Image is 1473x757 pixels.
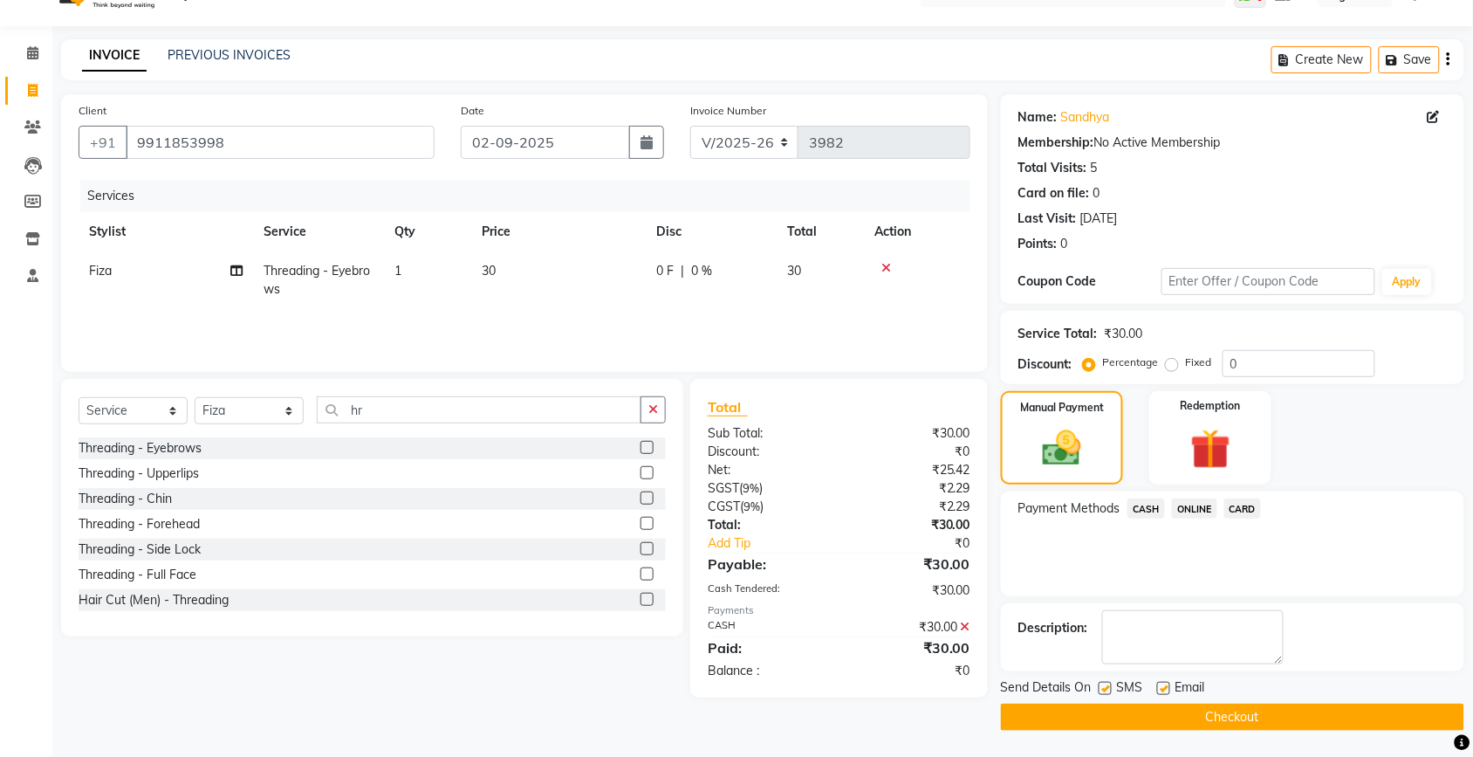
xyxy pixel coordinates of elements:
label: Fixed [1186,354,1212,370]
div: Sub Total: [695,424,839,443]
span: CARD [1224,499,1262,519]
span: SMS [1117,678,1143,700]
div: Payments [708,603,970,618]
th: Service [253,212,384,251]
span: 0 F [656,262,674,280]
a: INVOICE [82,40,147,72]
th: Price [471,212,646,251]
div: Net: [695,461,839,479]
div: ₹30.00 [839,424,983,443]
div: Balance : [695,662,839,680]
div: Discount: [1018,355,1072,374]
div: ₹2.29 [839,498,983,516]
div: ₹30.00 [839,554,983,575]
div: Points: [1018,235,1058,253]
div: Payable: [695,554,839,575]
th: Qty [384,212,471,251]
input: Enter Offer / Coupon Code [1161,268,1375,295]
div: ₹0 [839,443,983,461]
div: [DATE] [1080,210,1118,228]
div: ₹30.00 [1105,325,1143,343]
div: CASH [695,618,839,637]
div: Threading - Chin [79,490,172,508]
span: 30 [787,263,801,279]
div: ₹0 [863,534,983,553]
div: Discount: [695,443,839,461]
span: Send Details On [1001,678,1092,700]
span: | [681,262,684,280]
div: Cash Tendered: [695,582,839,600]
div: ( ) [695,498,839,516]
span: SGST [708,480,739,496]
button: +91 [79,126,127,159]
input: Search or Scan [317,396,641,423]
span: 0 % [691,262,712,280]
label: Manual Payment [1020,400,1104,416]
div: Threading - Upperlips [79,465,199,483]
div: ₹25.42 [839,461,983,479]
div: Total: [695,516,839,534]
div: 0 [1061,235,1068,253]
div: Card on file: [1018,184,1090,203]
span: ONLINE [1172,499,1217,519]
button: Create New [1271,46,1372,73]
th: Total [777,212,864,251]
div: Services [80,180,983,212]
label: Percentage [1103,354,1159,370]
button: Checkout [1001,704,1464,731]
div: ₹30.00 [839,618,983,637]
div: 0 [1093,184,1100,203]
span: CGST [708,499,740,514]
div: Last Visit: [1018,210,1077,228]
div: Threading - Full Face [79,566,196,584]
span: Payment Methods [1018,499,1120,518]
span: 1 [394,263,401,279]
div: Description: [1018,619,1088,637]
button: Save [1379,46,1440,73]
div: Membership: [1018,134,1094,152]
th: Action [864,212,970,251]
div: ₹30.00 [839,582,983,600]
img: _cash.svg [1031,426,1093,471]
div: Hair Cut (Men) - Threading [79,591,229,609]
div: 5 [1091,159,1098,177]
label: Date [461,103,484,119]
span: CASH [1127,499,1165,519]
span: Fiza [89,263,112,279]
span: Total [708,398,748,416]
div: Name: [1018,108,1058,127]
div: Service Total: [1018,325,1098,343]
img: _gift.svg [1178,424,1243,474]
div: Threading - Side Lock [79,540,201,559]
th: Stylist [79,212,253,251]
div: ₹0 [839,662,983,680]
label: Redemption [1181,398,1241,414]
div: ( ) [695,479,839,498]
input: Search by Name/Mobile/Email/Code [126,126,435,159]
label: Client [79,103,106,119]
span: Email [1175,678,1205,700]
span: 9% [743,481,759,495]
a: PREVIOUS INVOICES [168,47,291,63]
span: Threading - Eyebrows [264,263,370,297]
a: Sandhya [1061,108,1110,127]
div: No Active Membership [1018,134,1447,152]
div: Coupon Code [1018,272,1161,291]
a: Add Tip [695,534,863,553]
span: 30 [482,263,496,279]
button: Apply [1382,269,1432,295]
div: ₹2.29 [839,479,983,498]
div: Threading - Forehead [79,515,200,533]
div: Threading - Eyebrows [79,439,202,458]
div: ₹30.00 [839,637,983,658]
span: 9% [743,499,760,513]
div: Total Visits: [1018,159,1087,177]
div: Paid: [695,637,839,658]
th: Disc [646,212,777,251]
div: ₹30.00 [839,516,983,534]
label: Invoice Number [690,103,766,119]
